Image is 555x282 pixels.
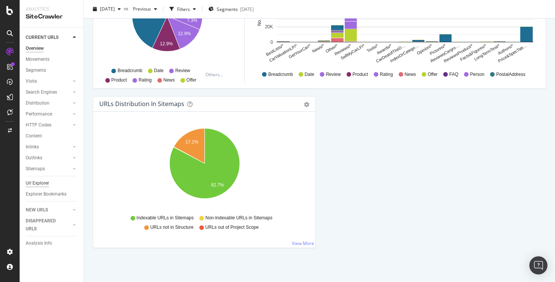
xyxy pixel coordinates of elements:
[26,179,78,187] a: Url Explorer
[26,88,57,96] div: Search Engines
[130,3,160,15] button: Previous
[497,43,515,55] text: Authors/*
[26,77,37,85] div: Visits
[205,3,257,15] button: Segments[DATE]
[205,215,272,221] span: Non-Indexable URLs in Sitemaps
[470,71,484,78] span: Person
[26,217,64,233] div: DISAPPEARED URLS
[26,143,39,151] div: Inlinks
[26,77,71,85] a: Visits
[240,6,254,12] div: [DATE]
[304,102,309,107] div: gear
[26,110,71,118] a: Performance
[366,43,379,53] text: Tools/*
[26,66,78,74] a: Segments
[26,165,71,173] a: Sitemaps
[175,68,190,74] span: Review
[187,18,197,23] text: 7.3%
[124,5,130,11] span: vs
[160,41,173,46] text: 12.9%
[268,71,293,78] span: Breadcrumb
[26,206,71,214] a: NEW URLS
[163,77,175,83] span: News
[529,256,547,274] div: Open Intercom Messenger
[449,71,458,78] span: FAQ
[26,55,78,63] a: Movements
[26,55,49,63] div: Movements
[26,45,78,52] a: Overview
[187,77,196,83] span: Offer
[99,124,309,211] svg: A chart.
[178,31,191,36] text: 12.9%
[26,12,77,21] div: SiteCrawler
[26,239,78,247] a: Analysis Info
[26,6,77,12] div: Analytics
[325,43,339,54] text: Other/*
[380,71,393,78] span: Rating
[26,239,52,247] div: Analysis Info
[428,71,438,78] span: Offer
[270,40,273,45] text: 0
[205,224,259,231] span: URLs out of Project Scope
[26,99,71,107] a: Distribution
[376,43,393,55] text: Awards/*
[26,179,49,187] div: Url Explorer
[26,34,71,42] a: CURRENT URLS
[26,99,49,107] div: Distribution
[334,43,352,56] text: Reviews/*
[111,77,127,83] span: Product
[443,43,474,63] text: ReviewsProduct/*
[340,43,366,61] text: SellMyCarLP/*
[26,45,44,52] div: Overview
[405,71,416,78] span: News
[26,154,42,162] div: Outlinks
[265,24,273,29] text: 20K
[429,43,447,56] text: Pictures/*
[166,3,199,15] button: Filters
[26,88,71,96] a: Search Engines
[154,68,163,74] span: Date
[26,206,48,214] div: NEW URLS
[473,43,501,62] text: LongTermTest/*
[150,224,194,231] span: URLs not in Structure
[292,240,314,247] a: View More
[26,154,71,162] a: Outlinks
[130,6,151,12] span: Previous
[26,132,78,140] a: Content
[185,139,198,145] text: 17.1%
[305,71,314,78] span: Date
[26,121,51,129] div: HTTP Codes
[288,43,312,59] text: GetYourCar/*
[90,3,124,15] button: [DATE]
[139,77,152,83] span: Rating
[496,71,525,78] span: PostalAddress
[265,43,285,57] text: BestLists/*
[311,43,325,54] text: News/*
[26,190,66,198] div: Explorer Bookmarks
[26,217,71,233] a: DISAPPEARED URLS
[416,43,433,55] text: Opinion/*
[217,6,238,12] span: Segments
[26,190,78,198] a: Explorer Bookmarks
[268,43,298,63] text: CarValuationLP/*
[117,68,142,74] span: Breadcrumb
[137,215,194,221] span: Indexable URLs in Sitemaps
[26,165,45,173] div: Sitemaps
[205,71,227,78] div: Others...
[100,6,115,12] span: 2025 Oct. 5th
[99,100,184,108] div: URLs Distribution in Sitemaps
[459,43,487,62] text: Facts&Figures/*
[211,182,224,188] text: 82.7%
[26,132,42,140] div: Content
[353,71,368,78] span: Product
[326,71,341,78] span: Review
[26,121,71,129] a: HTTP Codes
[26,66,46,74] div: Segments
[26,143,71,151] a: Inlinks
[26,34,59,42] div: CURRENT URLS
[26,110,52,118] div: Performance
[177,6,190,12] div: Filters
